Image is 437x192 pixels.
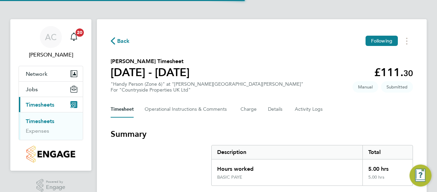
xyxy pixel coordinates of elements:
[381,81,413,93] span: This timesheet is Submitted.
[19,112,83,140] div: Timesheets
[366,36,398,46] button: Following
[46,179,65,185] span: Powered by
[36,179,66,192] a: Powered byEngage
[19,51,83,59] span: Andrew Charters
[240,101,257,118] button: Charge
[111,129,413,140] h3: Summary
[362,145,413,159] div: Total
[401,36,413,46] button: Timesheets Menu
[374,66,413,79] app-decimal: £111.
[371,38,392,44] span: Following
[111,37,130,45] button: Back
[19,97,83,112] button: Timesheets
[26,146,75,163] img: countryside-properties-logo-retina.png
[10,19,91,171] nav: Main navigation
[352,81,378,93] span: This timesheet was manually created.
[362,175,413,185] div: 5.00 hrs
[111,81,303,93] div: "Handy Person (Zone 6)" at "[PERSON_NAME][GEOGRAPHIC_DATA][PERSON_NAME]"
[145,101,229,118] button: Operational Instructions & Comments
[111,87,303,93] div: For "Countryside Properties UK Ltd"
[26,86,38,93] span: Jobs
[111,65,190,79] h1: [DATE] - [DATE]
[268,101,284,118] button: Details
[45,33,57,41] span: AC
[117,37,130,45] span: Back
[76,28,84,37] span: 20
[26,71,47,77] span: Network
[211,145,413,186] div: Summary
[111,57,190,65] h2: [PERSON_NAME] Timesheet
[212,159,362,175] div: Hours worked
[67,26,81,48] a: 20
[410,165,432,187] button: Engage Resource Center
[26,118,54,124] a: Timesheets
[295,101,324,118] button: Activity Logs
[19,146,83,163] a: Go to home page
[19,26,83,59] a: AC[PERSON_NAME]
[19,66,83,81] button: Network
[217,175,242,180] div: BASIC PAYE
[362,159,413,175] div: 5.00 hrs
[19,82,83,97] button: Jobs
[46,184,65,190] span: Engage
[26,128,49,134] a: Expenses
[403,68,413,78] span: 30
[111,101,134,118] button: Timesheet
[212,145,362,159] div: Description
[26,101,54,108] span: Timesheets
